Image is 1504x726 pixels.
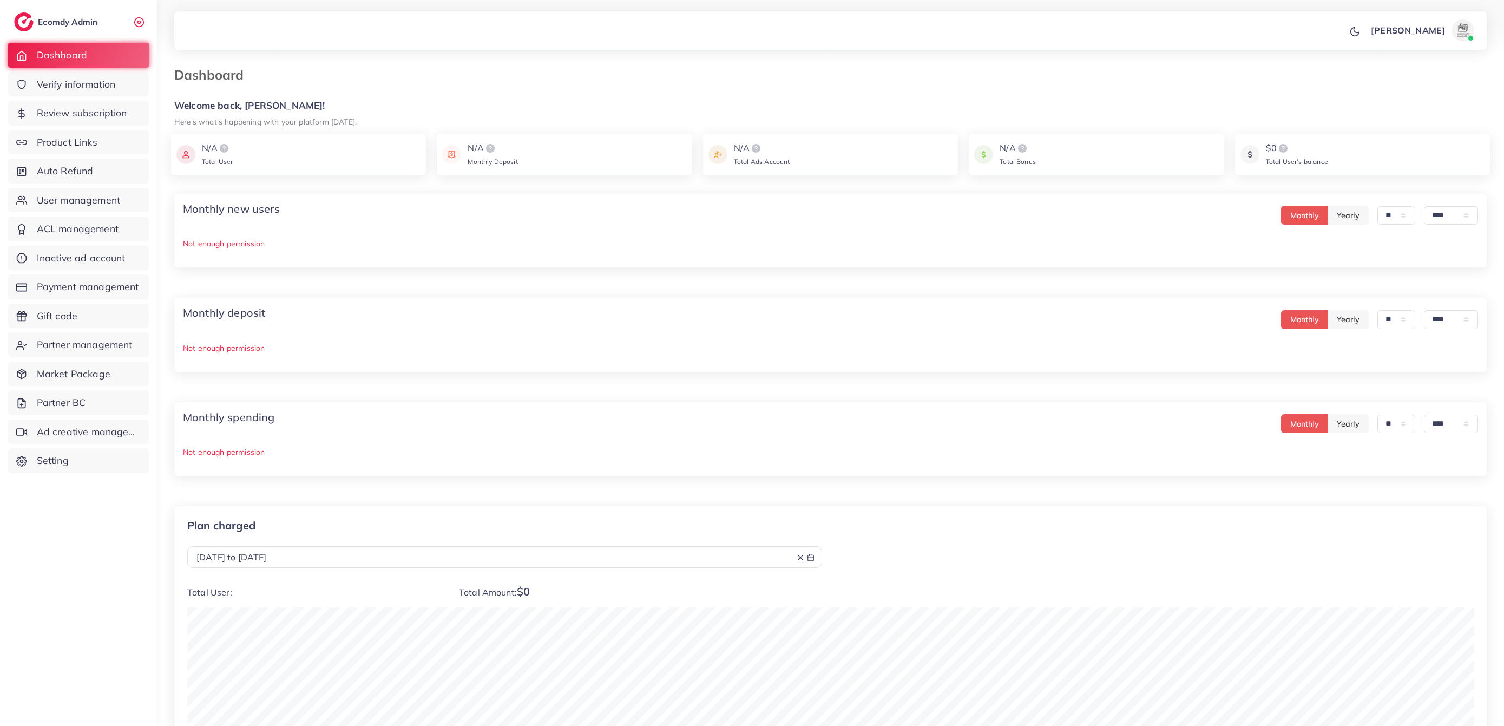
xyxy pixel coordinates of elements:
[1365,19,1478,41] a: [PERSON_NAME]avatar
[218,142,231,155] img: logo
[734,158,790,166] span: Total Ads Account
[37,454,69,468] span: Setting
[8,159,149,184] a: Auto Refund
[183,306,265,319] h4: Monthly deposit
[8,362,149,387] a: Market Package
[1000,158,1036,166] span: Total Bonus
[974,142,993,167] img: icon payment
[468,158,517,166] span: Monthly Deposit
[187,585,442,599] p: Total User:
[37,251,126,265] span: Inactive ad account
[1266,142,1328,155] div: $0
[174,67,252,83] h3: Dashboard
[8,101,149,126] a: Review subscription
[1281,206,1328,225] button: Monthly
[8,390,149,415] a: Partner BC
[8,72,149,97] a: Verify information
[1371,24,1445,37] p: [PERSON_NAME]
[187,519,822,532] p: Plan charged
[1277,142,1290,155] img: logo
[734,142,790,155] div: N/A
[1328,310,1369,329] button: Yearly
[1328,206,1369,225] button: Yearly
[183,446,1478,459] p: Not enough permission
[8,217,149,241] a: ACL management
[14,12,34,31] img: logo
[1240,142,1259,167] img: icon payment
[8,448,149,473] a: Setting
[8,188,149,213] a: User management
[1266,158,1328,166] span: Total User’s balance
[1281,414,1328,433] button: Monthly
[484,142,497,155] img: logo
[183,237,1478,250] p: Not enough permission
[37,367,110,381] span: Market Package
[468,142,517,155] div: N/A
[37,338,133,352] span: Partner management
[37,425,141,439] span: Ad creative management
[1328,414,1369,433] button: Yearly
[37,222,119,236] span: ACL management
[37,193,120,207] span: User management
[174,117,357,126] small: Here's what's happening with your platform [DATE].
[202,158,233,166] span: Total User
[37,135,97,149] span: Product Links
[38,17,100,27] h2: Ecomdy Admin
[37,309,77,323] span: Gift code
[37,77,116,91] span: Verify information
[1452,19,1474,41] img: avatar
[8,274,149,299] a: Payment management
[37,164,94,178] span: Auto Refund
[37,106,127,120] span: Review subscription
[8,304,149,329] a: Gift code
[183,411,275,424] h4: Monthly spending
[8,420,149,444] a: Ad creative management
[8,130,149,155] a: Product Links
[37,396,86,410] span: Partner BC
[183,202,280,215] h4: Monthly new users
[459,585,822,599] p: Total Amount:
[708,142,727,167] img: icon payment
[202,142,233,155] div: N/A
[8,246,149,271] a: Inactive ad account
[1000,142,1036,155] div: N/A
[14,12,100,31] a: logoEcomdy Admin
[442,142,461,167] img: icon payment
[176,142,195,167] img: icon payment
[37,280,139,294] span: Payment management
[1016,142,1029,155] img: logo
[517,585,530,598] span: $0
[196,552,267,563] span: [DATE] to [DATE]
[37,48,87,62] span: Dashboard
[183,342,1478,355] p: Not enough permission
[174,100,1487,112] h5: Welcome back, [PERSON_NAME]!
[750,142,763,155] img: logo
[8,332,149,357] a: Partner management
[8,43,149,68] a: Dashboard
[1281,310,1328,329] button: Monthly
